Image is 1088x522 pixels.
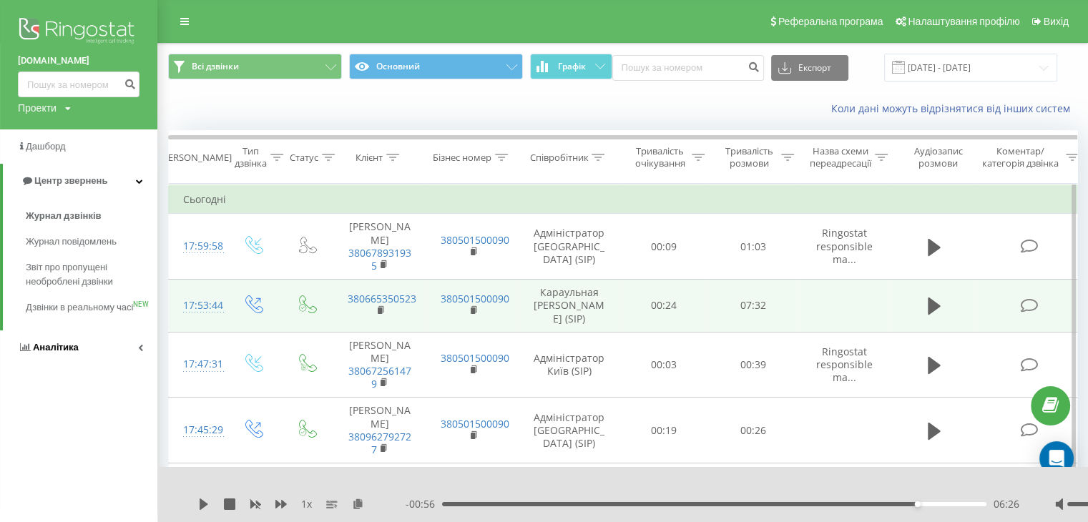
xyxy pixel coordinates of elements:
[183,416,212,444] div: 17:45:29
[333,398,426,463] td: [PERSON_NAME]
[810,145,871,169] div: Назва схеми переадресації
[26,295,157,320] a: Дзвінки в реальному часіNEW
[1039,441,1074,476] div: Open Intercom Messenger
[519,398,619,463] td: Адміністратор [GEOGRAPHIC_DATA] (SIP)
[709,332,798,398] td: 00:39
[979,145,1062,169] div: Коментар/категорія дзвінка
[26,203,157,229] a: Журнал дзвінків
[558,61,586,72] span: Графік
[348,246,411,272] a: 380678931935
[632,145,688,169] div: Тривалість очікування
[183,292,212,320] div: 17:53:44
[441,417,509,430] a: 380501500090
[18,72,139,97] input: Пошук за номером
[26,209,102,223] span: Журнал дзвінків
[26,141,66,152] span: Дашборд
[619,214,709,280] td: 00:09
[441,233,509,247] a: 380501500090
[619,332,709,398] td: 00:03
[301,497,312,511] span: 1 x
[441,351,509,365] a: 380501500090
[348,364,411,390] a: 380672561479
[778,16,883,27] span: Реферальна програма
[915,501,921,507] div: Accessibility label
[433,152,491,164] div: Бізнес номер
[709,398,798,463] td: 00:26
[26,300,133,315] span: Дзвінки в реальному часі
[831,102,1077,115] a: Коли дані можуть відрізнятися вiд інших систем
[290,152,318,164] div: Статус
[348,292,416,305] a: 380665350523
[994,497,1019,511] span: 06:26
[529,152,588,164] div: Співробітник
[530,54,612,79] button: Графік
[18,54,139,68] a: [DOMAIN_NAME]
[816,226,873,265] span: Ringostat responsible ma...
[183,350,212,378] div: 17:47:31
[26,255,157,295] a: Звіт про пропущені необроблені дзвінки
[3,164,157,198] a: Центр звернень
[349,54,523,79] button: Основний
[721,145,778,169] div: Тривалість розмови
[160,152,232,164] div: [PERSON_NAME]
[816,345,873,384] span: Ringostat responsible ma...
[519,214,619,280] td: Адміністратор [GEOGRAPHIC_DATA] (SIP)
[183,232,212,260] div: 17:59:58
[33,342,79,353] span: Аналiтика
[441,292,509,305] a: 380501500090
[18,101,57,115] div: Проекти
[34,175,107,186] span: Центр звернень
[168,54,342,79] button: Всі дзвінки
[192,61,239,72] span: Всі дзвінки
[169,185,1084,214] td: Сьогодні
[619,280,709,333] td: 00:24
[519,280,619,333] td: Караульная [PERSON_NAME] (SIP)
[348,430,411,456] a: 380962792727
[333,214,426,280] td: [PERSON_NAME]
[771,55,848,81] button: Експорт
[26,235,117,249] span: Журнал повідомлень
[619,398,709,463] td: 00:19
[908,16,1019,27] span: Налаштування профілю
[406,497,442,511] span: - 00:56
[519,332,619,398] td: Адміністратор Київ (SIP)
[709,280,798,333] td: 07:32
[709,214,798,280] td: 01:03
[235,145,267,169] div: Тип дзвінка
[26,229,157,255] a: Журнал повідомлень
[1044,16,1069,27] span: Вихід
[903,145,973,169] div: Аудіозапис розмови
[356,152,383,164] div: Клієнт
[612,55,764,81] input: Пошук за номером
[26,260,150,289] span: Звіт про пропущені необроблені дзвінки
[18,14,139,50] img: Ringostat logo
[333,332,426,398] td: [PERSON_NAME]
